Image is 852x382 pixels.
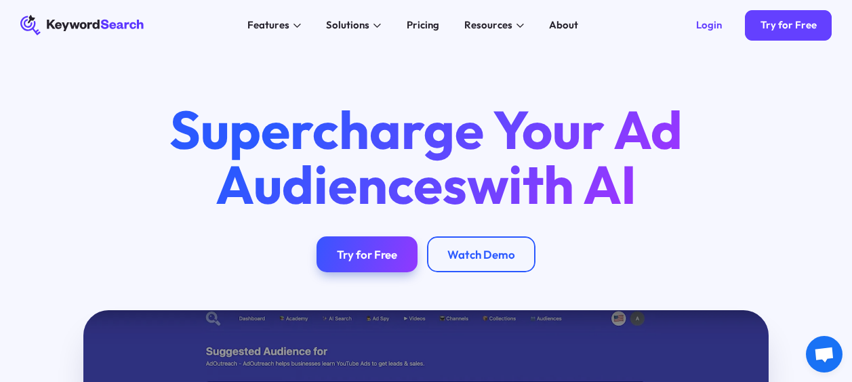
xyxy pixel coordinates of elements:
span: with AI [467,150,636,217]
div: Login [696,19,722,32]
div: Open chat [806,336,843,373]
div: Resources [464,18,512,33]
a: Try for Free [317,236,418,272]
div: Try for Free [760,19,817,32]
div: Features [247,18,289,33]
a: Pricing [399,15,446,35]
a: Try for Free [745,10,832,41]
a: Login [681,10,737,41]
div: About [549,18,578,33]
div: Watch Demo [447,247,515,261]
div: Solutions [326,18,369,33]
a: About [542,15,586,35]
h1: Supercharge Your Ad Audiences [147,102,706,211]
div: Pricing [407,18,439,33]
div: Try for Free [337,247,397,261]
